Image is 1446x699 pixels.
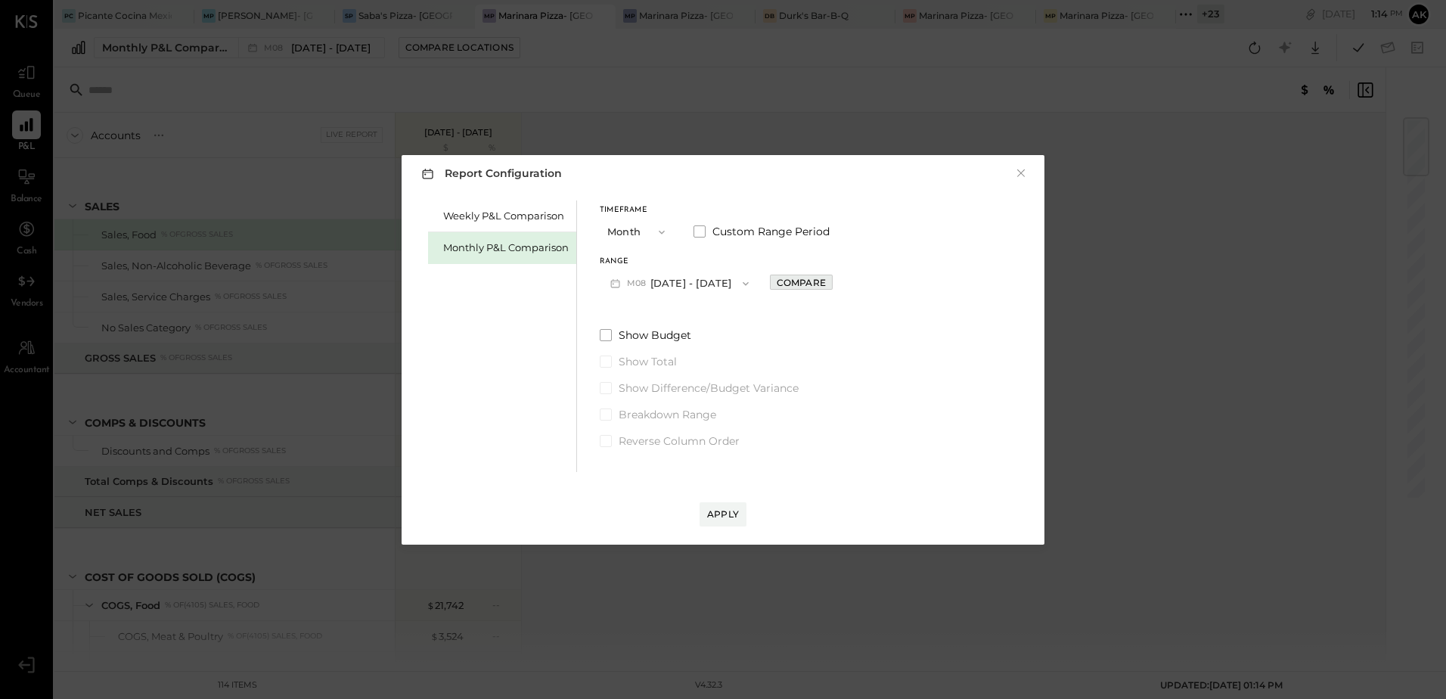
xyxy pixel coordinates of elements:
div: Apply [707,508,739,520]
span: Custom Range Period [712,224,830,239]
button: M08[DATE] - [DATE] [600,269,759,297]
div: Range [600,258,759,266]
button: Apply [700,502,746,527]
span: M08 [627,278,650,290]
button: Month [600,218,675,246]
span: Breakdown Range [619,407,716,422]
span: Show Total [619,354,677,369]
div: Monthly P&L Comparison [443,241,569,255]
span: Reverse Column Order [619,433,740,449]
button: × [1014,166,1028,181]
span: Show Difference/Budget Variance [619,381,799,396]
div: Compare [777,276,826,289]
h3: Report Configuration [418,164,562,183]
div: Timeframe [600,207,675,214]
div: Weekly P&L Comparison [443,209,569,223]
span: Show Budget [619,328,691,343]
button: Compare [770,275,833,290]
